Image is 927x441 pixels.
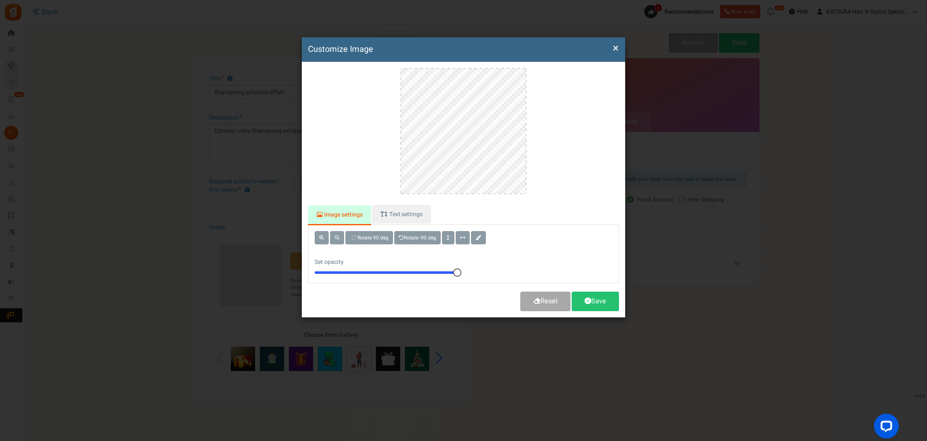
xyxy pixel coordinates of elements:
button: Change background color [471,231,486,244]
a: Text settings [372,205,431,224]
label: Set opacity [315,253,356,266]
button: Zoom in [315,231,329,244]
a: Reset [520,292,570,311]
button: × [613,44,619,53]
button: Flip horizontal [456,231,470,244]
button: Zoom out [330,231,344,244]
button: Flip vertical [442,231,454,244]
a: Save [572,292,619,311]
button: Rotate -90 deg [394,231,441,244]
h4: Customize Image [308,44,619,56]
button: Rotate 90 deg [345,231,393,244]
a: Image settings [308,205,371,225]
